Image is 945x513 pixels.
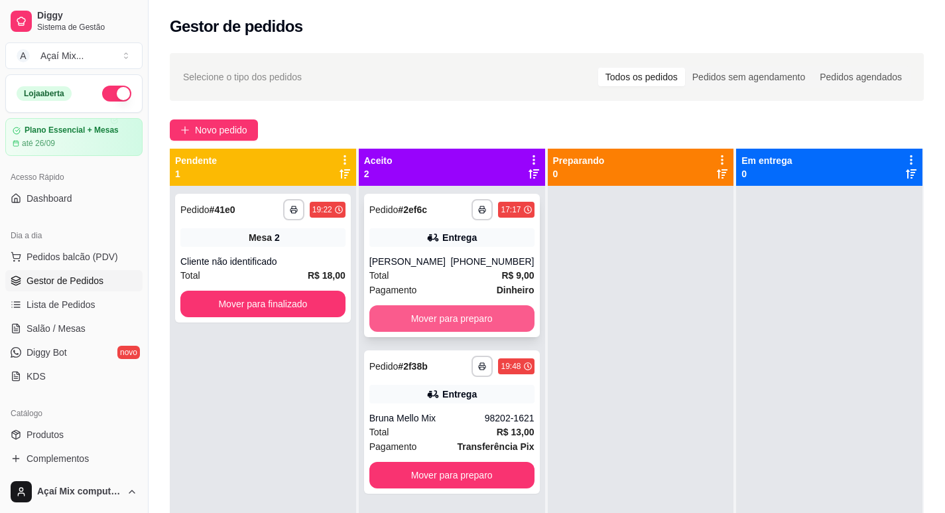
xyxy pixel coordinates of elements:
div: Cliente não identificado [180,255,346,268]
button: Alterar Status [102,86,131,102]
span: Produtos [27,428,64,441]
strong: Transferência Pix [458,441,535,452]
a: Gestor de Pedidos [5,270,143,291]
strong: # 2ef6c [398,204,427,215]
div: Bruna Mello Mix [369,411,485,425]
a: Complementos [5,448,143,469]
p: 0 [741,167,792,181]
span: Total [369,425,389,439]
span: Lista de Pedidos [27,298,95,311]
button: Novo pedido [170,119,258,141]
strong: # 2f38b [398,361,427,372]
a: Produtos [5,424,143,445]
span: Total [180,268,200,283]
button: Açaí Mix computador [5,476,143,508]
div: Pedidos sem agendamento [685,68,812,86]
div: [PHONE_NUMBER] [450,255,534,268]
h2: Gestor de pedidos [170,16,303,37]
span: Pedido [369,361,399,372]
p: 1 [175,167,217,181]
span: Diggy [37,10,137,22]
span: Mesa [249,231,272,244]
span: Pedido [369,204,399,215]
a: Lista de Pedidos [5,294,143,315]
a: Diggy Botnovo [5,342,143,363]
span: Sistema de Gestão [37,22,137,33]
div: 98202-1621 [485,411,535,425]
a: KDS [5,366,143,387]
span: Dashboard [27,192,72,205]
div: [PERSON_NAME] [369,255,451,268]
div: Dia a dia [5,225,143,246]
span: Diggy Bot [27,346,67,359]
span: Salão / Mesas [27,322,86,335]
span: Novo pedido [195,123,247,137]
span: KDS [27,370,46,383]
span: Selecione o tipo dos pedidos [183,70,302,84]
span: Total [369,268,389,283]
strong: # 41e0 [210,204,235,215]
button: Mover para finalizado [180,291,346,317]
span: Pedidos balcão (PDV) [27,250,118,263]
strong: R$ 18,00 [308,270,346,281]
button: Pedidos balcão (PDV) [5,246,143,267]
div: Catálogo [5,403,143,424]
p: 0 [553,167,605,181]
div: 19:22 [312,204,332,215]
button: Mover para preparo [369,305,535,332]
p: Aceito [364,154,393,167]
p: Pendente [175,154,217,167]
span: Açaí Mix computador [37,486,121,498]
a: Dashboard [5,188,143,209]
a: Salão / Mesas [5,318,143,339]
div: Pedidos agendados [812,68,909,86]
div: 19:48 [501,361,521,372]
div: 2 [275,231,280,244]
strong: R$ 9,00 [501,270,534,281]
div: 17:17 [501,204,521,215]
button: Select a team [5,42,143,69]
div: Entrega [442,231,477,244]
span: A [17,49,30,62]
strong: R$ 13,00 [497,427,535,437]
span: Pedido [180,204,210,215]
div: Entrega [442,388,477,401]
p: Preparando [553,154,605,167]
span: Pagamento [369,283,417,297]
div: Loja aberta [17,86,72,101]
span: Gestor de Pedidos [27,274,103,287]
p: 2 [364,167,393,181]
article: Plano Essencial + Mesas [25,125,119,135]
article: até 26/09 [22,138,55,149]
span: plus [180,125,190,135]
strong: Dinheiro [497,285,535,295]
div: Açaí Mix ... [40,49,84,62]
p: Em entrega [741,154,792,167]
span: Pagamento [369,439,417,454]
a: Plano Essencial + Mesasaté 26/09 [5,118,143,156]
div: Acesso Rápido [5,167,143,188]
a: DiggySistema de Gestão [5,5,143,37]
span: Complementos [27,452,89,465]
div: Todos os pedidos [598,68,685,86]
button: Mover para preparo [369,462,535,488]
